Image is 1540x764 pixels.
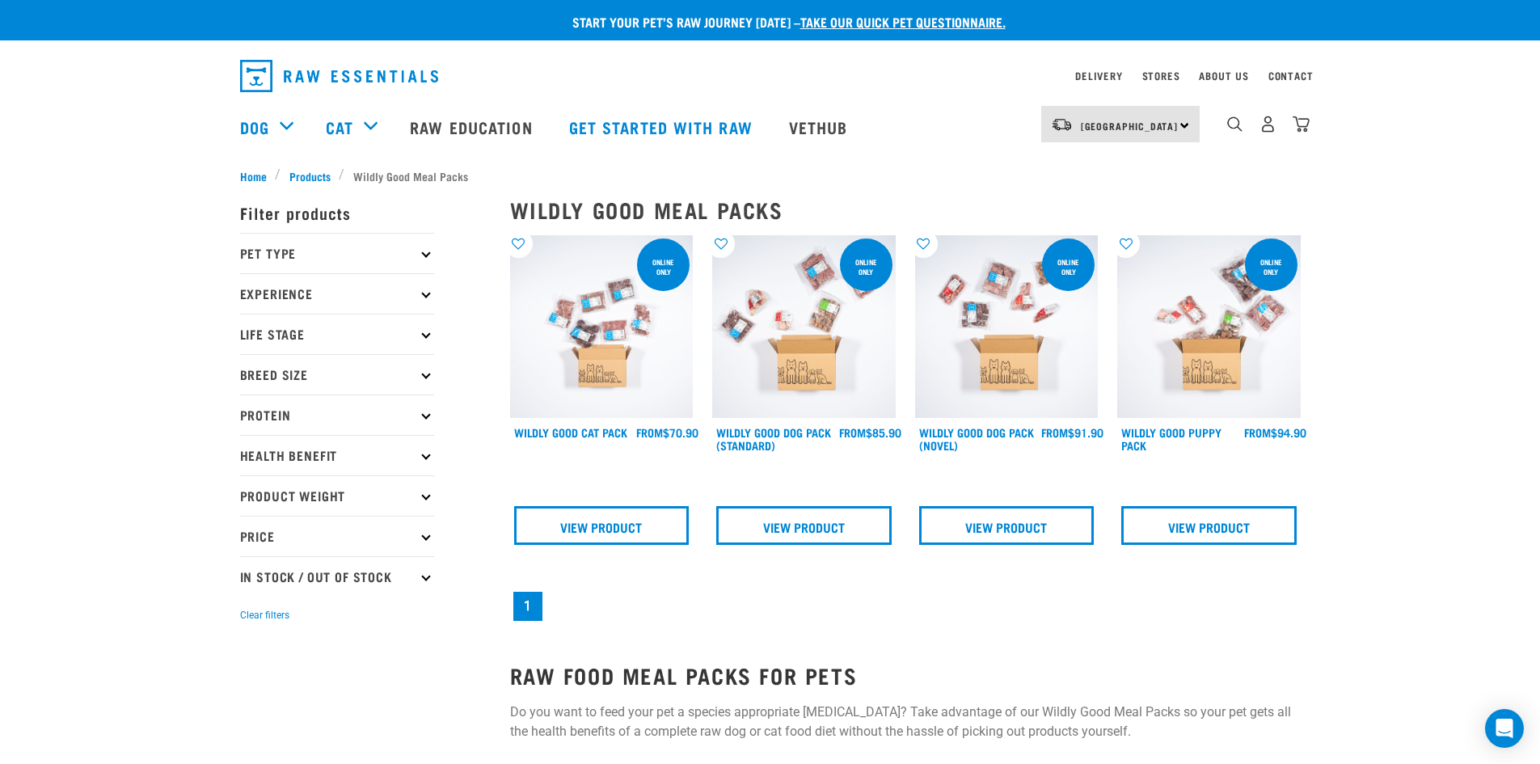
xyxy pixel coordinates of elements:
p: Price [240,516,434,556]
a: Delivery [1075,73,1122,78]
a: Home [240,167,276,184]
p: Breed Size [240,354,434,395]
div: ONLINE ONLY [637,250,690,284]
div: $91.90 [1041,426,1103,439]
a: Products [281,167,339,184]
span: FROM [1244,429,1271,435]
div: $70.90 [636,426,698,439]
a: View Product [514,506,690,545]
img: Dog 0 2sec [712,235,896,419]
a: Wildly Good Puppy Pack [1121,429,1221,448]
a: Dog [240,115,269,139]
a: Page 1 [513,592,542,621]
span: FROM [839,429,866,435]
img: Dog Novel 0 2sec [915,235,1099,419]
a: Contact [1268,73,1314,78]
a: Vethub [773,95,868,159]
p: Health Benefit [240,435,434,475]
img: home-icon@2x.png [1293,116,1310,133]
a: Wildly Good Cat Pack [514,429,627,435]
img: user.png [1259,116,1276,133]
img: van-moving.png [1051,117,1073,132]
nav: pagination [510,589,1301,624]
div: $94.90 [1244,426,1306,439]
a: View Product [1121,506,1297,545]
button: Clear filters [240,608,289,623]
p: Pet Type [240,233,434,273]
span: FROM [636,429,663,435]
img: Puppy 0 2sec [1117,235,1301,419]
a: Wildly Good Dog Pack (Standard) [716,429,831,448]
div: Online Only [1042,250,1095,284]
div: Online Only [840,250,892,284]
a: Raw Education [394,95,552,159]
div: Online Only [1245,250,1297,284]
div: Open Intercom Messenger [1485,709,1524,748]
div: $85.90 [839,426,901,439]
a: About Us [1199,73,1248,78]
img: Cat 0 2sec [510,235,694,419]
span: Products [289,167,331,184]
p: Product Weight [240,475,434,516]
p: Life Stage [240,314,434,354]
a: View Product [716,506,892,545]
span: Home [240,167,267,184]
a: Wildly Good Dog Pack (Novel) [919,429,1034,448]
a: Stores [1142,73,1180,78]
p: Filter products [240,192,434,233]
nav: dropdown navigation [227,53,1314,99]
a: Get started with Raw [553,95,773,159]
span: [GEOGRAPHIC_DATA] [1081,123,1179,129]
nav: breadcrumbs [240,167,1301,184]
img: Raw Essentials Logo [240,60,438,92]
h2: Wildly Good Meal Packs [510,197,1301,222]
a: Cat [326,115,353,139]
a: take our quick pet questionnaire. [800,18,1006,25]
p: In Stock / Out Of Stock [240,556,434,597]
p: Protein [240,395,434,435]
span: FROM [1041,429,1068,435]
a: View Product [919,506,1095,545]
img: home-icon-1@2x.png [1227,116,1243,132]
strong: RAW FOOD MEAL PACKS FOR PETS [510,669,858,681]
p: Experience [240,273,434,314]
